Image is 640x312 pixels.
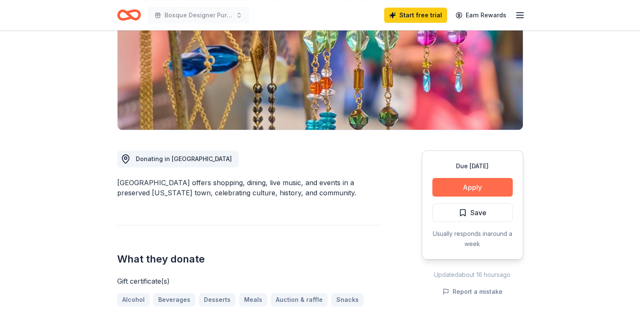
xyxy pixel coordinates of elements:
button: Report a mistake [442,287,503,297]
a: Desserts [199,293,236,307]
div: Usually responds in around a week [432,229,513,249]
a: Earn Rewards [450,8,511,23]
a: Meals [239,293,267,307]
span: Bosque Designer Purse Bingo [165,10,232,20]
button: Save [432,203,513,222]
h2: What they donate [117,252,381,266]
a: Home [117,5,141,25]
span: Save [470,207,486,218]
a: Snacks [331,293,364,307]
a: Auction & raffle [271,293,328,307]
button: Apply [432,178,513,197]
div: Gift certificate(s) [117,276,381,286]
a: Alcohol [117,293,150,307]
button: Bosque Designer Purse Bingo [148,7,249,24]
a: Beverages [153,293,195,307]
div: Due [DATE] [432,161,513,171]
div: [GEOGRAPHIC_DATA] offers shopping, dining, live music, and events in a preserved [US_STATE] town,... [117,178,381,198]
span: Donating in [GEOGRAPHIC_DATA] [136,155,232,162]
div: Updated about 16 hours ago [422,270,523,280]
a: Start free trial [384,8,447,23]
